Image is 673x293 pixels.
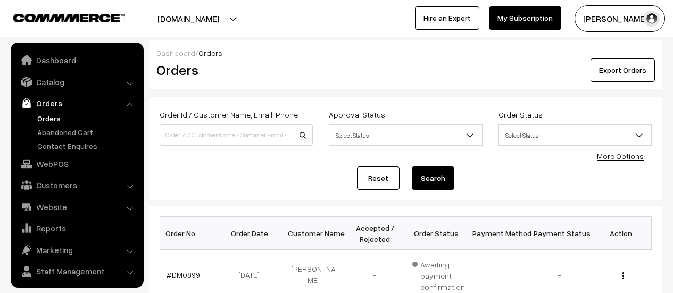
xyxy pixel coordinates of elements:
img: user [644,11,660,27]
a: COMMMERCE [13,11,106,23]
button: Search [412,166,454,190]
a: Staff Management [13,262,140,281]
a: WebPOS [13,154,140,173]
label: Order Status [498,109,543,120]
th: Order No [160,217,222,250]
label: Approval Status [329,109,385,120]
input: Order Id / Customer Name / Customer Email / Customer Phone [160,124,313,146]
th: Order Status [406,217,468,250]
a: Reset [357,166,400,190]
a: More Options [597,152,644,161]
div: / [156,47,655,58]
th: Customer Name [283,217,345,250]
a: Contact Enquires [35,140,140,152]
th: Accepted / Rejected [344,217,406,250]
img: Menu [622,272,624,279]
h2: Orders [156,62,312,78]
a: Orders [13,94,140,113]
th: Order Date [221,217,283,250]
button: [DOMAIN_NAME] [120,5,256,32]
a: My Subscription [489,6,561,30]
span: Orders [198,48,222,57]
button: Export Orders [591,58,655,82]
a: Dashboard [156,48,195,57]
a: Reports [13,219,140,238]
a: Dashboard [13,51,140,70]
label: Order Id / Customer Name, Email, Phone [160,109,298,120]
span: Select Status [329,126,481,145]
img: COMMMERCE [13,14,125,22]
a: Catalog [13,72,140,91]
a: Orders [35,113,140,124]
a: Hire an Expert [415,6,479,30]
th: Payment Method [467,217,529,250]
span: Select Status [499,126,651,145]
th: Payment Status [529,217,591,250]
button: [PERSON_NAME] [575,5,665,32]
a: Website [13,197,140,216]
a: Abandoned Cart [35,127,140,138]
span: Select Status [329,124,482,146]
span: Select Status [498,124,652,146]
th: Action [590,217,652,250]
a: Marketing [13,240,140,259]
a: Customers [13,175,140,195]
span: Awaiting payment confirmation [412,256,466,292]
a: #DM0899 [167,270,200,279]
